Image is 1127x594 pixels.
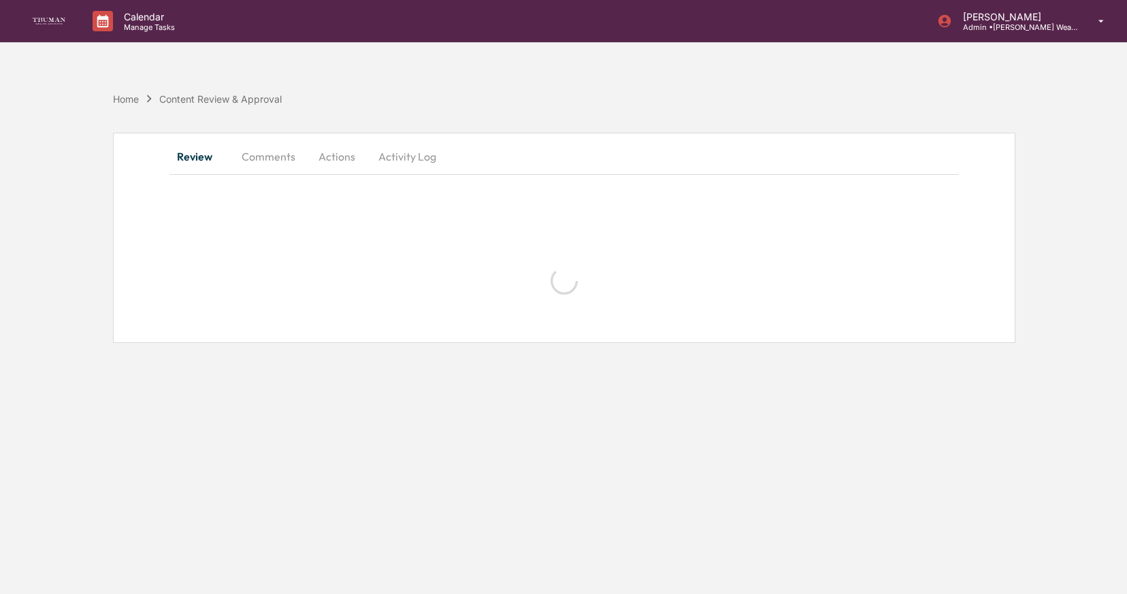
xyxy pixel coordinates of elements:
[952,11,1079,22] p: [PERSON_NAME]
[231,140,306,173] button: Comments
[367,140,447,173] button: Activity Log
[113,93,139,105] div: Home
[952,22,1079,32] p: Admin • [PERSON_NAME] Wealth
[169,140,958,173] div: secondary tabs example
[113,11,182,22] p: Calendar
[33,18,65,25] img: logo
[306,140,367,173] button: Actions
[113,22,182,32] p: Manage Tasks
[159,93,282,105] div: Content Review & Approval
[169,140,231,173] button: Review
